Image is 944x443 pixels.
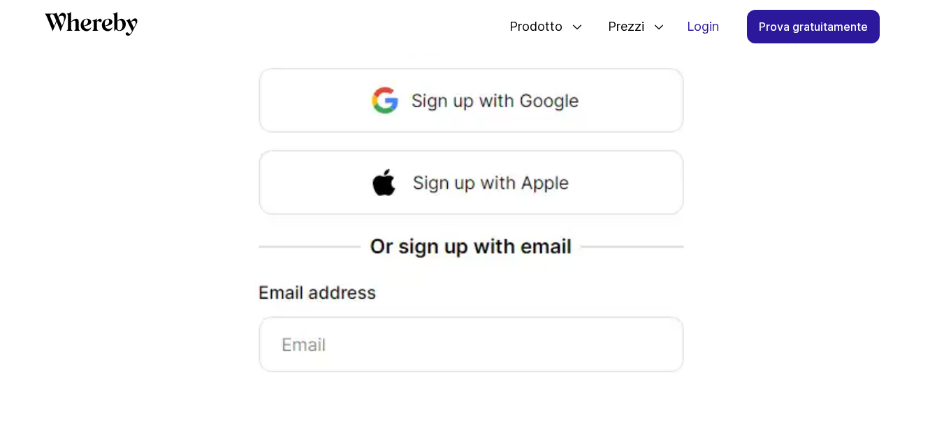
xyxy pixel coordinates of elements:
font: Prodotto [509,19,562,34]
a: Login [676,10,730,43]
font: Login [687,19,719,34]
svg: Per cui [45,12,138,36]
font: Prezzi [608,19,644,34]
a: Prova gratuitamente [747,10,880,43]
a: Per cui [45,12,138,41]
font: Prova gratuitamente [759,20,868,34]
